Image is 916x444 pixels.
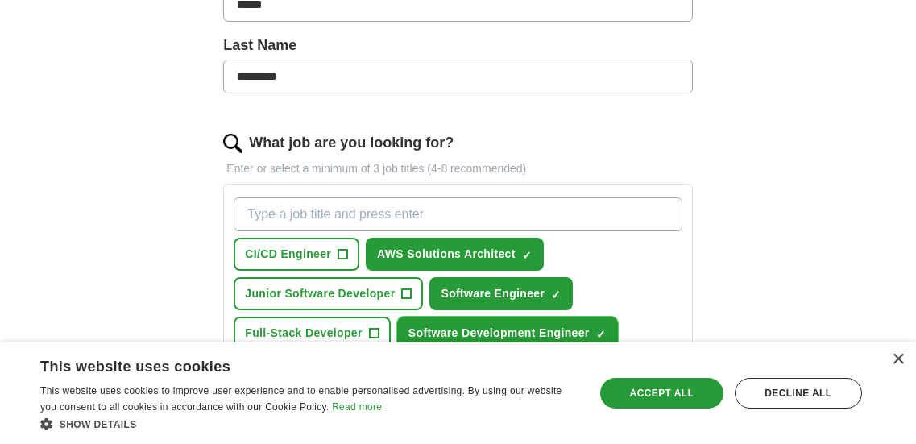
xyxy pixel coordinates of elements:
span: Show details [60,419,137,430]
div: Decline all [735,378,862,409]
span: This website uses cookies to improve user experience and to enable personalised advertising. By u... [40,385,562,413]
span: Software Development Engineer [408,325,590,342]
input: Type a job title and press enter [234,197,682,231]
span: ✓ [551,288,561,301]
a: Read more, opens a new window [332,401,382,413]
div: Accept all [600,378,723,409]
img: search.png [223,134,242,153]
button: Software Engineer✓ [429,277,573,310]
p: Enter or select a minimum of 3 job titles (4-8 recommended) [223,160,692,177]
span: Junior Software Developer [245,285,395,302]
button: Junior Software Developer [234,277,423,310]
label: Last Name [223,35,692,56]
span: AWS Solutions Architect [377,246,516,263]
span: Full-Stack Developer [245,325,363,342]
div: Show details [40,416,578,432]
span: CI/CD Engineer [245,246,331,263]
span: ✓ [522,249,532,262]
div: This website uses cookies [40,352,538,376]
label: What job are you looking for? [249,132,454,154]
span: Software Engineer [441,285,545,302]
div: Close [892,354,904,366]
button: AWS Solutions Architect✓ [366,238,544,271]
button: CI/CD Engineer [234,238,359,271]
button: Software Development Engineer✓ [397,317,618,350]
span: ✓ [596,328,606,341]
button: Full-Stack Developer [234,317,391,350]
